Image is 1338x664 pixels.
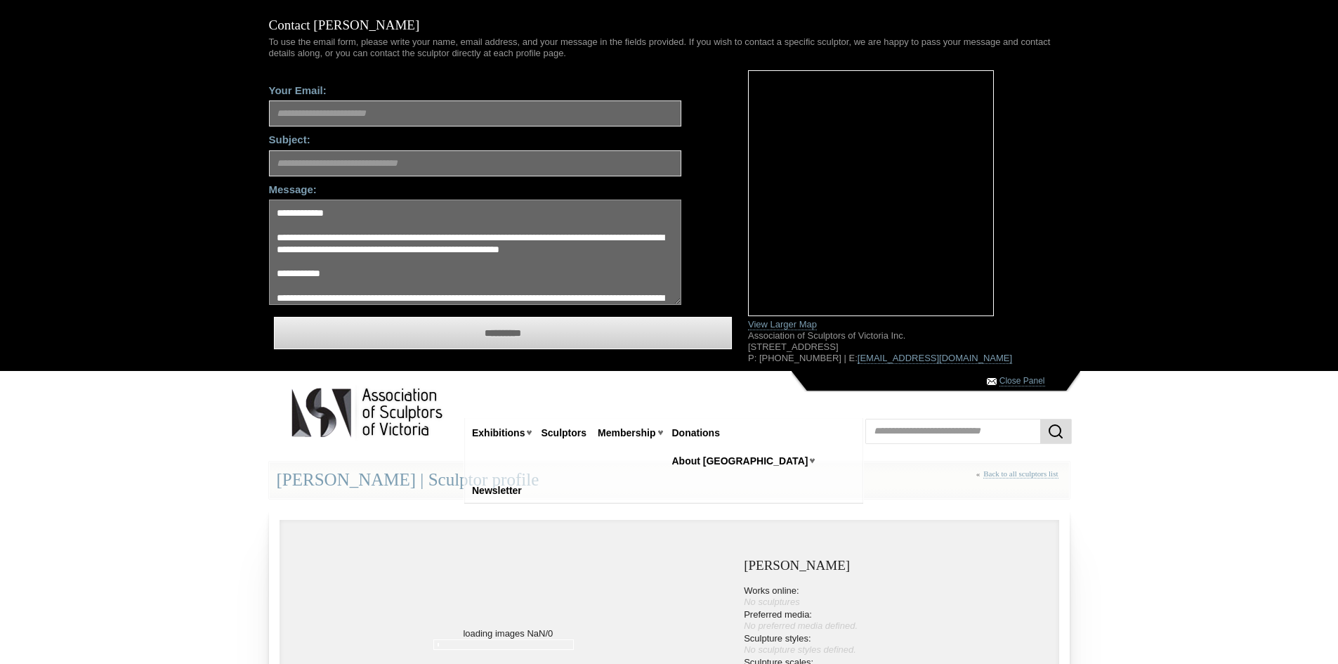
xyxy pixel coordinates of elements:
label: Subject: [269,126,727,146]
h1: Contact [PERSON_NAME] [269,18,1070,37]
div: No preferred media defined. [744,620,1044,632]
div: « [976,469,1062,494]
a: [EMAIL_ADDRESS][DOMAIN_NAME] [858,353,1012,364]
div: [PERSON_NAME] | Sculptor profile [269,462,1070,499]
p: loading images NaN/0 [294,534,723,639]
div: No sculptures [744,597,1044,608]
img: Contact ASV [987,378,997,385]
a: About [GEOGRAPHIC_DATA] [667,448,814,474]
li: Preferred media: [744,609,1044,632]
p: Association of Sculptors of Victoria Inc. [STREET_ADDRESS] P: [PHONE_NUMBER] | E: [748,330,1070,364]
a: Donations [667,420,726,446]
img: Search [1047,423,1064,440]
p: To use the email form, please write your name, email address, and your message in the fields prov... [269,37,1070,59]
div: No sculpture styles defined. [744,644,1044,656]
img: logo.png [291,385,445,441]
li: Works online: [744,585,1044,608]
h3: [PERSON_NAME] [744,559,1044,573]
a: Sculptors [535,420,592,446]
a: Exhibitions [466,420,530,446]
a: Newsletter [466,478,527,504]
a: Membership [592,420,661,446]
a: Back to all sculptors list [983,469,1058,479]
a: View Larger Map [748,319,817,330]
label: Message: [269,176,727,196]
a: Close Panel [999,376,1045,386]
label: Your Email: [269,77,727,97]
li: Sculpture styles: [744,633,1044,656]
